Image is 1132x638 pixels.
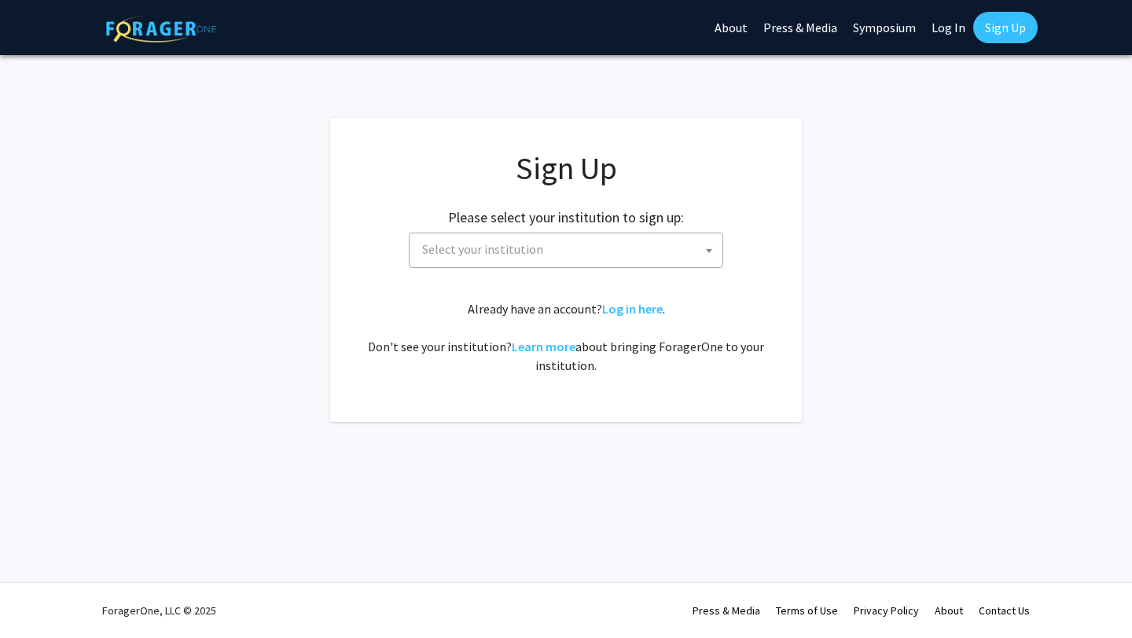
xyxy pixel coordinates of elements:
[448,209,684,226] h2: Please select your institution to sign up:
[693,603,760,618] a: Press & Media
[106,15,216,42] img: ForagerOne Logo
[362,149,770,187] h1: Sign Up
[979,603,1030,618] a: Contact Us
[973,12,1038,43] a: Sign Up
[776,603,838,618] a: Terms of Use
[409,233,723,268] span: Select your institution
[416,233,722,266] span: Select your institution
[512,339,575,354] a: Learn more about bringing ForagerOne to your institution
[935,603,963,618] a: About
[422,241,543,257] span: Select your institution
[602,301,663,317] a: Log in here
[854,603,919,618] a: Privacy Policy
[102,583,216,638] div: ForagerOne, LLC © 2025
[362,299,770,375] div: Already have an account? . Don't see your institution? about bringing ForagerOne to your institut...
